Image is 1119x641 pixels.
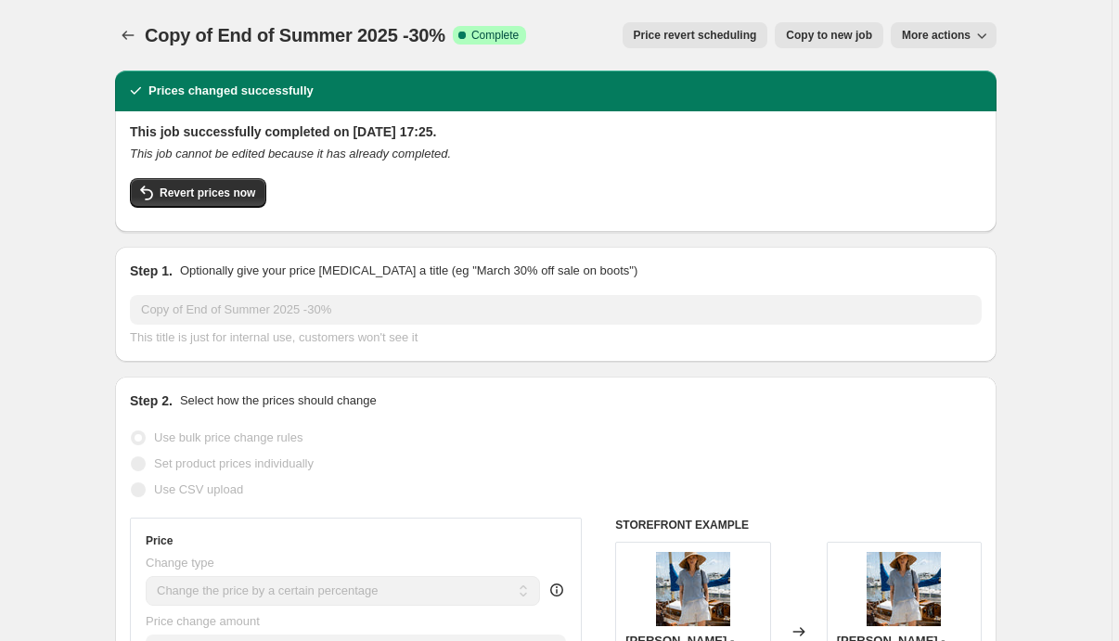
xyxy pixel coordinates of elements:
h2: Step 1. [130,262,173,280]
h6: STOREFRONT EXAMPLE [615,518,982,532]
span: Use bulk price change rules [154,430,302,444]
h3: Price [146,533,173,548]
div: help [547,581,566,599]
h2: Prices changed successfully [148,82,314,100]
input: 30% off holiday sale [130,295,982,325]
span: Copy of End of Summer 2025 -30% [145,25,445,45]
span: Complete [471,28,519,43]
span: Use CSV upload [154,482,243,496]
span: Price revert scheduling [634,28,757,43]
span: Price change amount [146,614,260,628]
img: 3585_80x.jpg [867,552,941,626]
button: Copy to new job [775,22,883,48]
span: This title is just for internal use, customers won't see it [130,330,418,344]
p: Select how the prices should change [180,391,377,410]
button: Revert prices now [130,178,266,208]
span: Change type [146,556,214,570]
i: This job cannot be edited because it has already completed. [130,147,451,160]
span: Set product prices individually [154,456,314,470]
img: 3585_80x.jpg [656,552,730,626]
span: Revert prices now [160,186,255,200]
span: More actions [902,28,971,43]
button: More actions [891,22,997,48]
button: Price change jobs [115,22,141,48]
h2: Step 2. [130,391,173,410]
span: Copy to new job [786,28,872,43]
p: Optionally give your price [MEDICAL_DATA] a title (eg "March 30% off sale on boots") [180,262,637,280]
button: Price revert scheduling [623,22,768,48]
h2: This job successfully completed on [DATE] 17:25. [130,122,982,141]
